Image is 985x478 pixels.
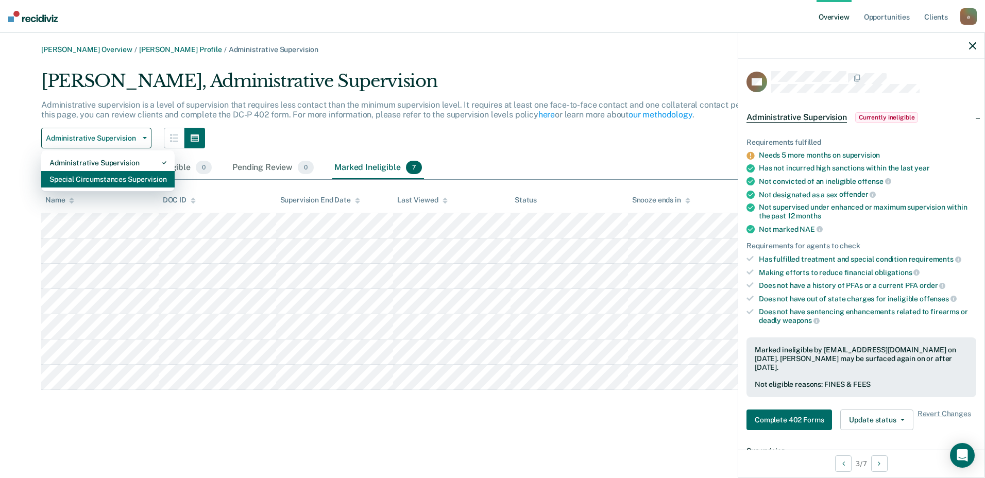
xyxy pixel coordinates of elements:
[960,8,977,25] div: a
[871,455,888,472] button: Next Opportunity
[229,45,318,54] span: Administrative Supervision
[746,409,832,430] button: Complete 402 Forms
[406,161,422,174] span: 7
[132,45,139,54] span: /
[746,112,847,123] span: Administrative Supervision
[629,110,692,119] a: our methodology
[746,409,836,430] a: Navigate to form link
[759,177,976,186] div: Not convicted of an ineligible
[746,138,976,147] div: Requirements fulfilled
[298,161,314,174] span: 0
[759,281,976,290] div: Does not have a history of PFAs or a current PFA order
[918,409,971,430] span: Revert Changes
[755,380,968,389] div: Not eligible reasons: FINES & FEES
[858,177,891,185] span: offense
[46,134,139,143] span: Administrative Supervision
[909,255,961,263] span: requirements
[332,157,424,179] div: Marked Ineligible
[746,447,976,455] dt: Supervision
[855,112,919,123] span: Currently ineligible
[759,254,976,264] div: Has fulfilled treatment and special condition
[875,268,920,277] span: obligations
[230,157,316,179] div: Pending Review
[759,294,976,303] div: Does not have out of state charges for ineligible
[746,242,976,250] div: Requirements for agents to check
[759,151,976,160] div: Needs 5 more months on supervision
[840,409,913,430] button: Update status
[41,71,780,100] div: [PERSON_NAME], Administrative Supervision
[41,45,132,54] a: [PERSON_NAME] Overview
[49,171,166,187] div: Special Circumstances Supervision
[163,196,196,204] div: DOC ID
[783,316,820,325] span: weapons
[45,196,74,204] div: Name
[632,196,690,204] div: Snooze ends in
[835,455,852,472] button: Previous Opportunity
[755,346,968,371] div: Marked ineligible by [EMAIL_ADDRESS][DOMAIN_NAME] on [DATE]. [PERSON_NAME] may be surfaced again ...
[397,196,447,204] div: Last Viewed
[49,155,166,171] div: Administrative Supervision
[914,164,929,172] span: year
[41,100,776,119] p: Administrative supervision is a level of supervision that requires less contact than the minimum ...
[759,308,976,325] div: Does not have sentencing enhancements related to firearms or deadly
[139,45,222,54] a: [PERSON_NAME] Profile
[538,110,555,119] a: here
[920,295,957,303] span: offenses
[738,450,984,477] div: 3 / 7
[196,161,212,174] span: 0
[280,196,360,204] div: Supervision End Date
[8,11,58,22] img: Recidiviz
[800,225,822,233] span: NAE
[950,443,975,468] div: Open Intercom Messenger
[515,196,537,204] div: Status
[759,164,976,173] div: Has not incurred high sanctions within the last
[222,45,229,54] span: /
[796,212,821,220] span: months
[759,225,976,234] div: Not marked
[759,203,976,220] div: Not supervised under enhanced or maximum supervision within the past 12
[839,190,876,198] span: offender
[759,190,976,199] div: Not designated as a sex
[759,268,976,277] div: Making efforts to reduce financial
[738,101,984,134] div: Administrative SupervisionCurrently ineligible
